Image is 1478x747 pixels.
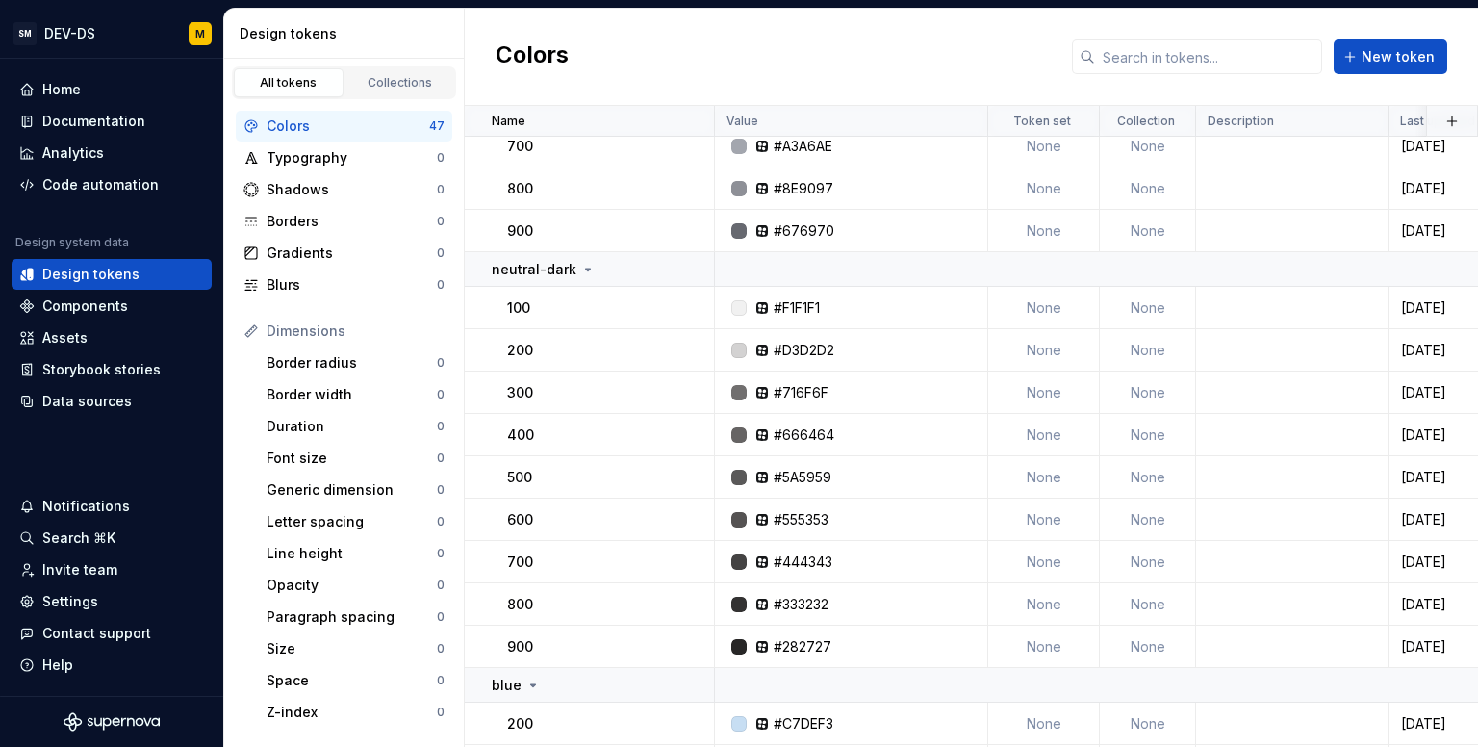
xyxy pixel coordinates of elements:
td: None [988,626,1100,668]
div: Collections [352,75,448,90]
div: Font size [267,449,437,468]
div: Data sources [42,392,132,411]
div: Storybook stories [42,360,161,379]
div: Code automation [42,175,159,194]
a: Size0 [259,633,452,664]
p: 800 [507,595,533,614]
div: Size [267,639,437,658]
span: New token [1362,47,1435,66]
td: None [1100,541,1196,583]
div: 0 [437,641,445,657]
div: SM [13,22,37,45]
td: None [1100,125,1196,167]
td: None [988,210,1100,252]
td: None [1100,703,1196,745]
button: New token [1334,39,1447,74]
div: 0 [437,182,445,197]
a: Blurs0 [236,270,452,300]
div: Invite team [42,560,117,580]
button: Search ⌘K [12,523,212,554]
div: Borders [267,212,437,231]
td: None [988,703,1100,745]
div: Components [42,296,128,316]
div: 0 [437,419,445,434]
p: 100 [507,298,530,318]
a: Space0 [259,665,452,696]
div: Border width [267,385,437,404]
p: neutral-dark [492,260,576,279]
div: Blurs [267,275,437,295]
a: Home [12,74,212,105]
p: Value [726,114,758,129]
a: Supernova Logo [64,712,160,732]
button: Contact support [12,618,212,649]
p: 900 [507,637,533,657]
div: #A3A6AE [774,137,832,156]
button: SMDEV-DSM [4,13,219,54]
div: #8E9097 [774,179,833,198]
td: None [988,167,1100,210]
div: #444343 [774,553,832,572]
td: None [988,541,1100,583]
a: Code automation [12,169,212,200]
p: 600 [507,510,533,529]
div: Line height [267,544,437,563]
div: 0 [437,277,445,293]
a: Line height0 [259,538,452,569]
a: Shadows0 [236,174,452,205]
div: Gradients [267,244,437,263]
div: 0 [437,482,445,498]
div: #C7DEF3 [774,714,833,734]
a: Data sources [12,386,212,417]
a: Generic dimension0 [259,475,452,505]
a: Font size0 [259,443,452,474]
div: Assets [42,328,88,348]
td: None [988,499,1100,541]
div: 0 [437,578,445,593]
p: 800 [507,179,533,198]
div: Paragraph spacing [267,607,437,627]
div: Dimensions [267,322,445,341]
div: #F1F1F1 [774,298,820,318]
td: None [1100,456,1196,499]
div: #676970 [774,221,834,241]
p: 900 [507,221,533,241]
div: #D3D2D2 [774,341,834,360]
a: Colors47 [236,111,452,142]
div: #333232 [774,595,828,614]
div: 0 [437,214,445,229]
a: Paragraph spacing0 [259,602,452,632]
input: Search in tokens... [1095,39,1322,74]
a: Borders0 [236,206,452,237]
td: None [1100,414,1196,456]
a: Duration0 [259,411,452,442]
div: Duration [267,417,437,436]
a: Border width0 [259,379,452,410]
a: Typography0 [236,142,452,173]
a: Components [12,291,212,322]
a: Documentation [12,106,212,137]
div: Z-index [267,703,437,722]
div: M [195,26,205,41]
div: #716F6F [774,383,828,402]
td: None [988,287,1100,329]
td: None [1100,626,1196,668]
div: Help [42,656,73,675]
div: Design system data [15,235,129,250]
div: Design tokens [42,265,140,284]
div: Colors [267,116,429,136]
div: Settings [42,592,98,611]
div: Border radius [267,353,437,373]
p: 500 [507,468,532,487]
a: Invite team [12,554,212,585]
div: Documentation [42,112,145,131]
a: Border radius0 [259,348,452,378]
div: Notifications [42,497,130,516]
td: None [1100,329,1196,372]
div: Typography [267,148,437,167]
div: #282727 [774,637,831,657]
p: 200 [507,714,533,734]
td: None [988,583,1100,626]
div: Letter spacing [267,512,437,531]
a: Gradients0 [236,238,452,269]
